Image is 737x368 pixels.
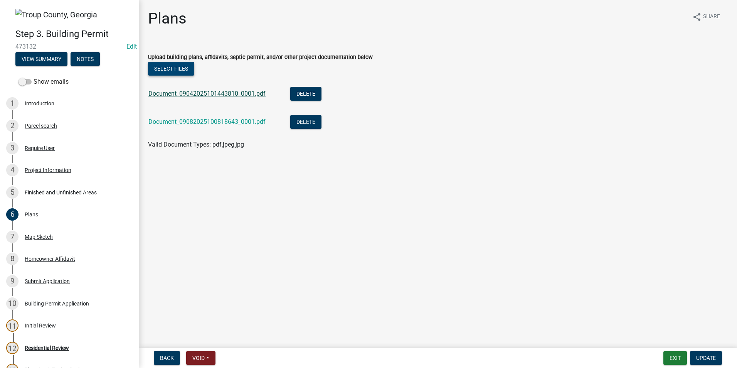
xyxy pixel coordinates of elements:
[25,123,57,128] div: Parcel search
[154,351,180,365] button: Back
[6,275,19,287] div: 9
[690,351,722,365] button: Update
[6,231,19,243] div: 7
[290,119,321,126] wm-modal-confirm: Delete Document
[71,52,100,66] button: Notes
[6,97,19,110] div: 1
[290,91,321,98] wm-modal-confirm: Delete Document
[15,52,67,66] button: View Summary
[6,120,19,132] div: 2
[6,142,19,154] div: 3
[6,319,19,332] div: 11
[25,323,56,328] div: Initial Review
[25,301,89,306] div: Building Permit Application
[25,234,53,240] div: Map Sketch
[148,141,244,148] span: Valid Document Types: pdf,jpeg,jpg
[25,101,54,106] div: Introduction
[148,90,266,97] a: Document_09042025101443810_0001.pdf
[148,55,373,60] label: Upload building plans, affidavits, septic permit, and/or other project documentation below
[25,167,71,173] div: Project Information
[160,355,174,361] span: Back
[686,9,726,24] button: shareShare
[192,355,205,361] span: Void
[25,190,97,195] div: Finished and Unfinished Areas
[6,297,19,310] div: 10
[290,115,321,129] button: Delete
[186,351,215,365] button: Void
[148,62,194,76] button: Select files
[6,342,19,354] div: 12
[6,253,19,265] div: 8
[703,12,720,22] span: Share
[15,29,133,40] h4: Step 3. Building Permit
[6,164,19,176] div: 4
[6,186,19,199] div: 5
[25,279,70,284] div: Submit Application
[25,345,69,351] div: Residential Review
[148,9,187,28] h1: Plans
[126,43,137,50] wm-modal-confirm: Edit Application Number
[15,9,97,20] img: Troup County, Georgia
[126,43,137,50] a: Edit
[25,145,55,151] div: Require User
[15,56,67,62] wm-modal-confirm: Summary
[19,77,69,86] label: Show emails
[148,118,266,125] a: Document_09082025100818643_0001.pdf
[25,256,75,262] div: Homeowner Affidavit
[15,43,123,50] span: 473132
[290,87,321,101] button: Delete
[71,56,100,62] wm-modal-confirm: Notes
[696,355,716,361] span: Update
[692,12,702,22] i: share
[25,212,38,217] div: Plans
[663,351,687,365] button: Exit
[6,208,19,221] div: 6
